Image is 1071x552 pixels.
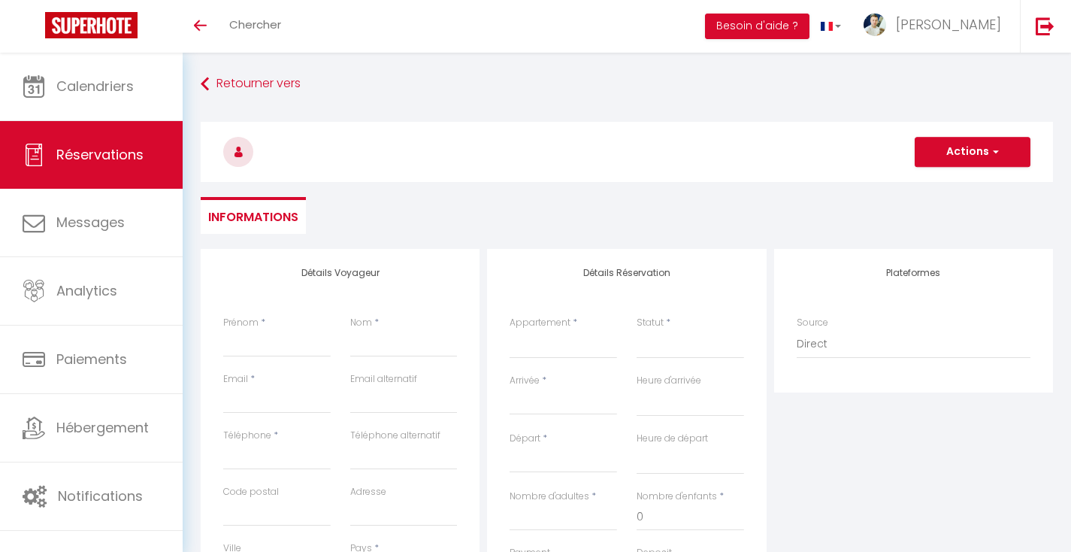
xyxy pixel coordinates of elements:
span: Chercher [229,17,281,32]
label: Départ [510,432,540,446]
img: logout [1036,17,1054,35]
span: Notifications [58,487,143,505]
span: Réservations [56,145,144,164]
li: Informations [201,197,306,234]
span: Messages [56,213,125,232]
button: Actions [915,137,1030,167]
h4: Plateformes [797,268,1030,278]
label: Nom [350,316,372,330]
label: Heure d'arrivée [637,374,701,388]
span: [PERSON_NAME] [896,15,1001,34]
label: Adresse [350,485,386,499]
span: Hébergement [56,418,149,437]
label: Email alternatif [350,372,417,387]
img: ... [864,14,886,36]
h4: Détails Réservation [510,268,743,278]
span: Calendriers [56,77,134,96]
h4: Détails Voyageur [223,268,457,278]
label: Statut [637,316,664,330]
label: Appartement [510,316,570,330]
label: Téléphone [223,429,271,443]
label: Heure de départ [637,432,708,446]
span: Paiements [56,350,127,369]
label: Code postal [223,485,279,499]
a: Retourner vers [201,71,1053,98]
img: Super Booking [45,12,138,38]
label: Source [797,316,828,330]
label: Prénom [223,316,259,330]
label: Nombre d'adultes [510,490,589,504]
label: Arrivée [510,374,540,388]
label: Téléphone alternatif [350,429,440,443]
label: Email [223,372,248,387]
button: Besoin d'aide ? [705,14,809,39]
label: Nombre d'enfants [637,490,717,504]
span: Analytics [56,281,117,300]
